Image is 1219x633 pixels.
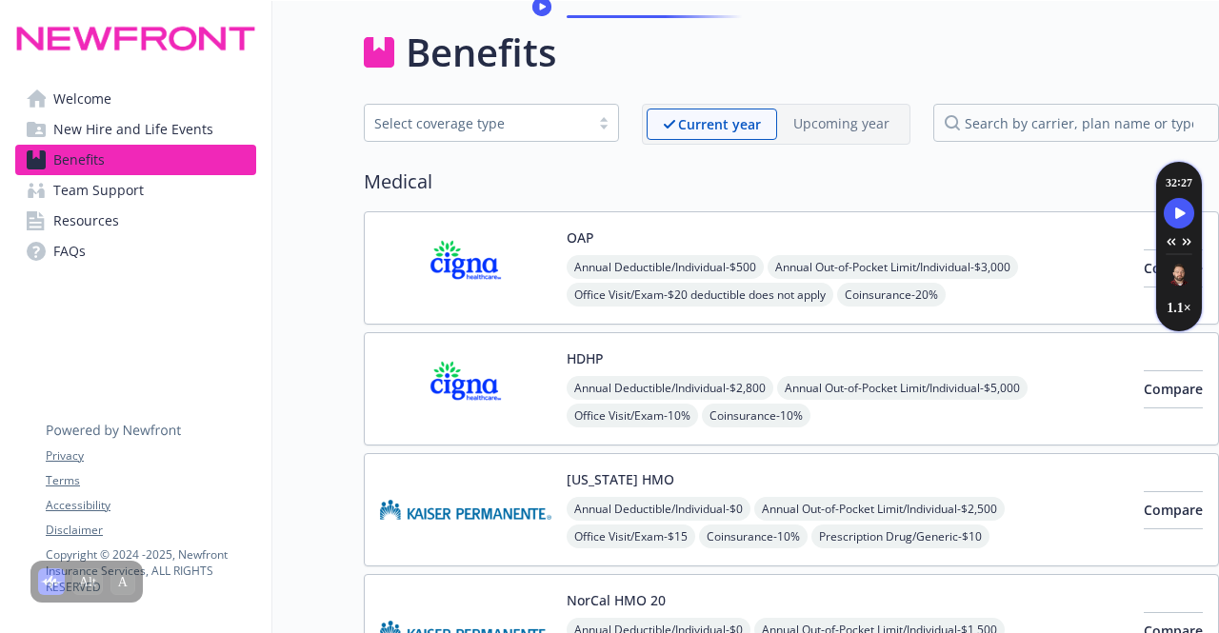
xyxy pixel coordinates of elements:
img: Kaiser Permanente Insurance Company carrier logo [380,469,551,550]
span: Compare [1144,259,1203,277]
a: Welcome [15,84,256,114]
button: Compare [1144,249,1203,287]
a: Privacy [46,447,255,465]
span: Coinsurance - 10% [702,404,810,427]
img: CIGNA carrier logo [380,348,551,429]
span: Coinsurance - 10% [699,524,808,548]
a: Accessibility [46,497,255,514]
a: Resources [15,206,256,236]
span: Compare [1144,380,1203,398]
a: Team Support [15,175,256,206]
span: FAQs [53,236,86,267]
img: CIGNA carrier logo [380,227,551,308]
a: Benefits [15,145,256,175]
span: Office Visit/Exam - $15 [567,524,695,548]
h2: Medical [364,168,1219,196]
p: Upcoming year [793,113,889,133]
span: Benefits [53,145,105,175]
span: Office Visit/Exam - $20 deductible does not apply [567,283,833,307]
span: Annual Deductible/Individual - $0 [567,497,750,521]
button: Compare [1144,370,1203,408]
button: [US_STATE] HMO [567,469,674,489]
span: Annual Out-of-Pocket Limit/Individual - $3,000 [768,255,1018,279]
button: NorCal HMO 20 [567,590,666,610]
span: Annual Out-of-Pocket Limit/Individual - $5,000 [777,376,1028,400]
span: Coinsurance - 20% [837,283,946,307]
a: Disclaimer [46,522,255,539]
span: Team Support [53,175,144,206]
span: Annual Deductible/Individual - $500 [567,255,764,279]
button: Compare [1144,491,1203,529]
a: FAQs [15,236,256,267]
span: Resources [53,206,119,236]
button: HDHP [567,348,604,368]
span: Compare [1144,501,1203,519]
span: Prescription Drug/Generic - $10 [811,524,989,548]
span: Annual Deductible/Individual - $2,800 [567,376,773,400]
span: Annual Out-of-Pocket Limit/Individual - $2,500 [754,497,1005,521]
span: Upcoming year [777,109,906,140]
span: New Hire and Life Events [53,114,213,145]
span: Office Visit/Exam - 10% [567,404,698,427]
a: Terms [46,472,255,489]
p: Current year [678,114,761,134]
input: search by carrier, plan name or type [933,104,1219,142]
p: Copyright © 2024 - 2025 , Newfront Insurance Services, ALL RIGHTS RESERVED [46,546,255,595]
span: Welcome [53,84,111,114]
h1: Benefits [406,24,556,81]
a: New Hire and Life Events [15,114,256,145]
div: Select coverage type [374,113,580,133]
button: OAP [567,227,594,247]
